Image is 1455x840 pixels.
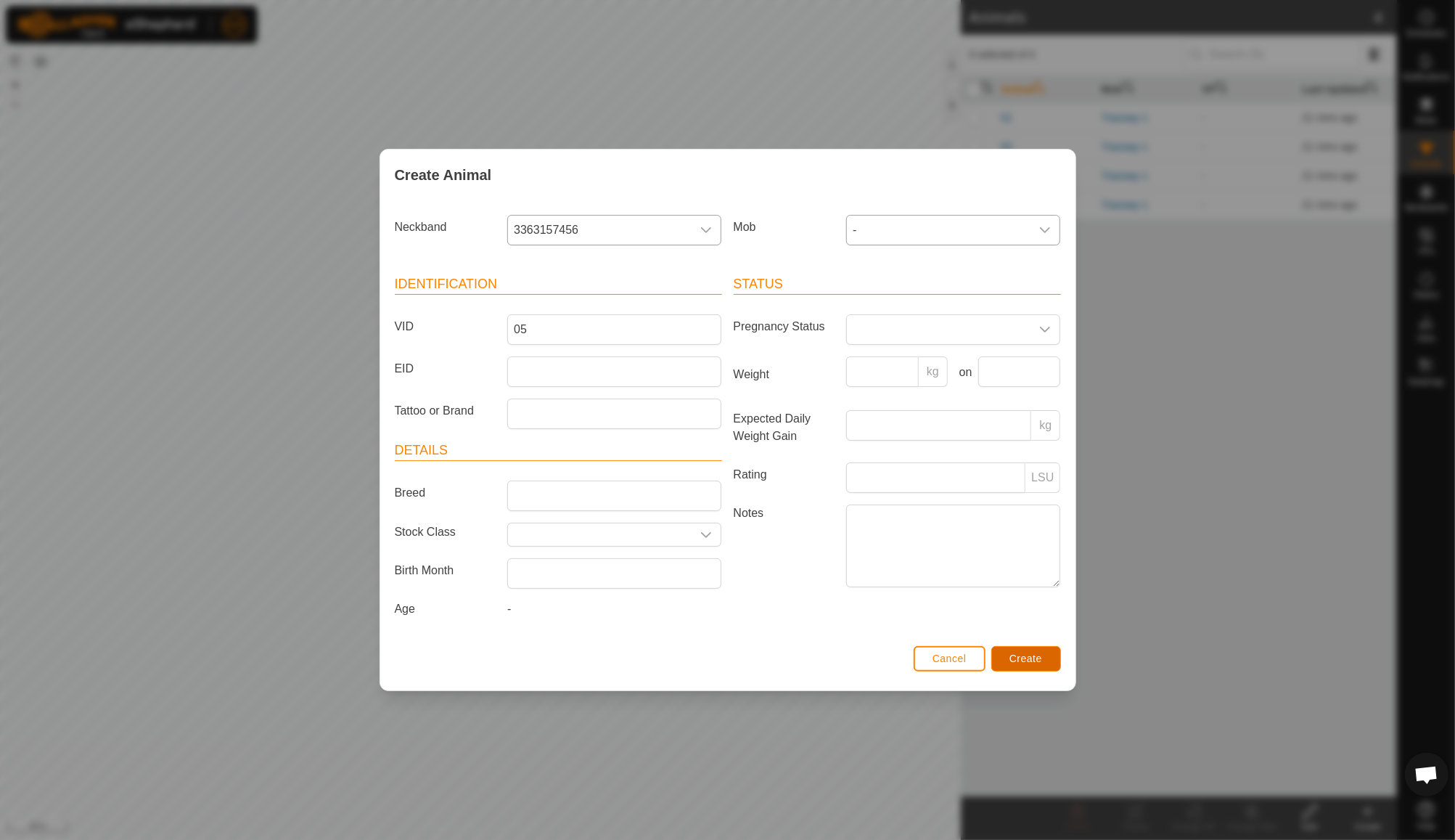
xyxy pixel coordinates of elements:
label: EID [389,356,502,381]
label: on [954,364,972,381]
label: Stock Class [389,523,502,541]
a: Open chat [1405,753,1448,796]
label: Breed [389,481,502,505]
span: Create [1009,653,1042,664]
label: VID [389,314,502,339]
header: Status [734,274,1061,295]
span: Create Animal [395,164,492,186]
label: Neckband [389,215,502,240]
button: Create [991,646,1061,672]
label: Age [389,600,502,618]
span: 3363157456 [508,216,692,245]
div: dropdown trigger [692,523,721,546]
p-inputgroup-addon: kg [1031,410,1060,441]
div: dropdown trigger [692,216,721,245]
label: Pregnancy Status [728,314,841,339]
label: Mob [728,215,841,240]
label: Tattoo or Brand [389,399,502,423]
label: Weight [728,356,841,393]
label: Expected Daily Weight Gain [728,410,841,445]
div: dropdown trigger [1030,216,1060,245]
span: - [847,216,1030,245]
label: Birth Month [389,558,502,583]
label: Rating [728,462,841,487]
div: dropdown trigger [1030,315,1060,344]
p-inputgroup-addon: LSU [1025,462,1060,493]
header: Identification [395,274,722,295]
p-inputgroup-addon: kg [919,356,948,387]
label: Notes [728,505,841,587]
header: Details [395,441,722,461]
span: Cancel [933,653,967,664]
button: Cancel [914,646,985,672]
span: - [507,603,511,615]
